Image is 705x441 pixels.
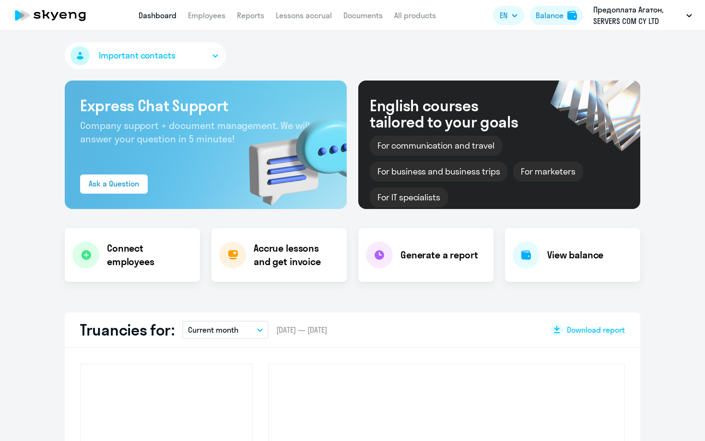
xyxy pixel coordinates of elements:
[99,49,176,62] span: Important contacts
[276,11,332,20] a: Lessons accrual
[182,321,269,339] button: Current month
[493,6,524,25] button: EN
[370,187,448,208] div: For IT specialists
[80,174,148,194] button: Ask a Question
[343,11,383,20] a: Documents
[567,11,577,20] img: balance
[547,248,603,262] h4: View balance
[567,325,625,335] span: Download report
[513,162,583,182] div: For marketers
[80,96,331,115] h3: Express Chat Support
[276,325,327,335] span: [DATE] — [DATE]
[536,10,564,21] div: Balance
[370,97,534,130] div: English courses tailored to your goals
[188,324,238,336] p: Current month
[139,11,176,20] a: Dashboard
[80,119,310,145] span: Company support + document management. We will answer your question in 5 minutes!
[107,242,192,268] h4: Connect employees
[400,248,478,262] h4: Generate a report
[65,42,226,69] button: Important contacts
[394,11,436,20] a: All products
[188,11,225,20] a: Employees
[593,4,682,27] p: Предоплата Агатон, SERVERS COM CY LTD
[530,6,583,25] button: Balancebalance
[254,242,337,268] h4: Accrue lessons and get invoice
[237,11,264,20] a: Reports
[89,178,139,189] div: Ask a Question
[370,136,502,156] div: For communication and travel
[588,4,697,27] button: Предоплата Агатон, SERVERS COM CY LTD
[80,320,175,339] h2: Truancies for:
[235,101,347,209] img: bg-img
[500,10,507,21] span: EN
[370,162,507,182] div: For business and business trips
